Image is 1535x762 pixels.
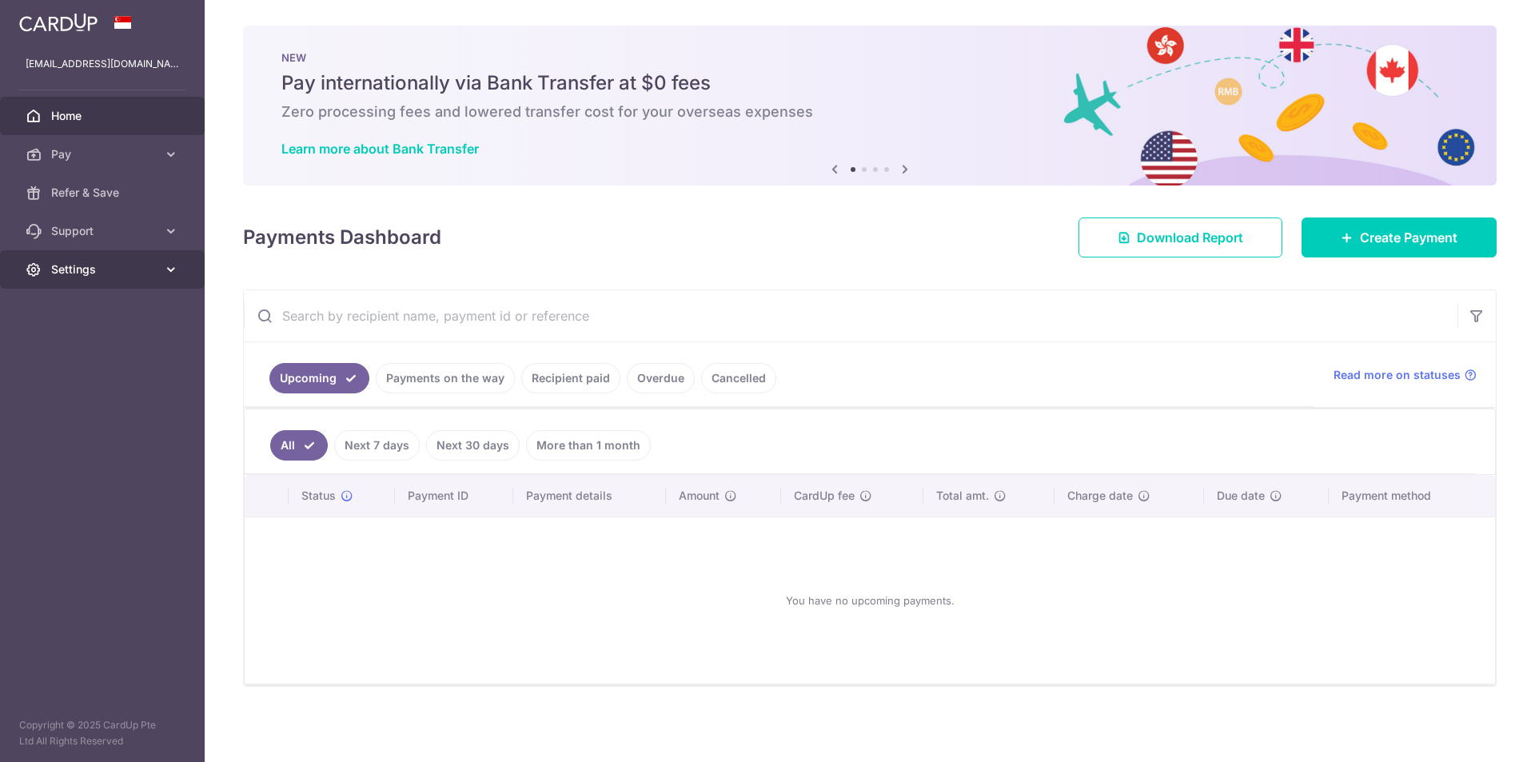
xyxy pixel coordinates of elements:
h4: Payments Dashboard [243,223,441,252]
span: CardUp fee [794,488,855,504]
p: [EMAIL_ADDRESS][DOMAIN_NAME] [26,56,179,72]
a: Overdue [627,363,695,393]
th: Payment details [513,475,667,517]
span: Status [301,488,336,504]
div: You have no upcoming payments. [264,530,1476,671]
a: More than 1 month [526,430,651,461]
span: Amount [679,488,720,504]
img: Bank transfer banner [243,26,1497,186]
span: Download Report [1137,228,1243,247]
span: Due date [1217,488,1265,504]
span: Home [51,108,157,124]
span: Settings [51,261,157,277]
span: Charge date [1067,488,1133,504]
h5: Pay internationally via Bank Transfer at $0 fees [281,70,1458,96]
th: Payment method [1329,475,1495,517]
h6: Zero processing fees and lowered transfer cost for your overseas expenses [281,102,1458,122]
a: Download Report [1078,217,1282,257]
input: Search by recipient name, payment id or reference [244,290,1457,341]
img: CardUp [19,13,98,32]
span: Support [51,223,157,239]
span: Create Payment [1360,228,1457,247]
a: Create Payment [1302,217,1497,257]
a: Learn more about Bank Transfer [281,141,479,157]
a: Recipient paid [521,363,620,393]
p: NEW [281,51,1458,64]
span: Pay [51,146,157,162]
th: Payment ID [395,475,513,517]
a: Read more on statuses [1334,367,1477,383]
a: All [270,430,328,461]
a: Next 7 days [334,430,420,461]
span: Total amt. [936,488,989,504]
a: Upcoming [269,363,369,393]
span: Refer & Save [51,185,157,201]
a: Payments on the way [376,363,515,393]
a: Next 30 days [426,430,520,461]
span: Read more on statuses [1334,367,1461,383]
a: Cancelled [701,363,776,393]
